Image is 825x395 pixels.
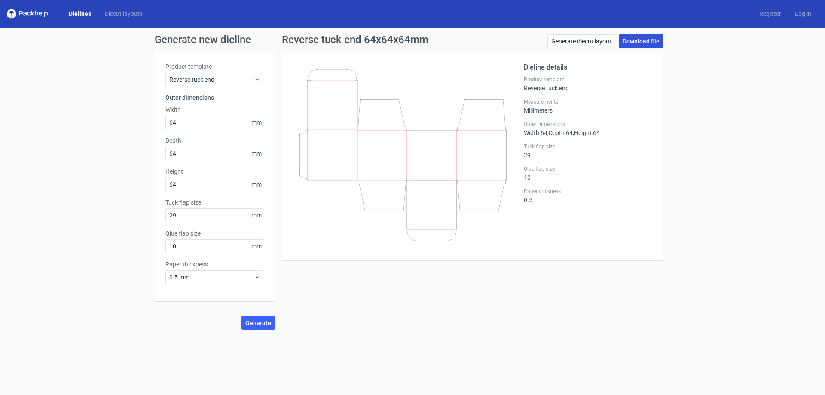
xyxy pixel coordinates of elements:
[524,143,653,150] label: Tuck flap size
[165,62,264,71] label: Product template
[752,9,788,18] a: Register
[165,167,264,176] label: Height
[524,165,653,172] label: Glue flap size
[169,273,254,282] span: 0.5 mm
[165,93,264,102] h3: Outer dimensions
[282,34,428,45] h1: Reverse tuck end 64x64x64mm
[547,34,615,48] a: Generate diecut layout
[524,188,653,195] label: Paper thickness
[524,98,653,114] div: Millimeters
[249,178,264,191] span: mm
[98,9,150,18] a: Diecut layouts
[524,121,653,128] label: Outer Dimensions
[165,229,264,238] label: Glue flap size
[524,188,653,203] div: 0.5
[62,9,98,18] a: Dielines
[249,116,264,129] span: mm
[249,209,264,222] span: mm
[241,316,275,330] button: Generate
[165,198,264,207] label: Tuck flap size
[524,98,653,105] label: Measurements
[249,240,264,253] span: mm
[165,136,264,145] label: Depth
[619,34,663,48] a: Download file
[165,260,264,269] label: Paper thickness
[245,320,271,326] span: Generate
[524,62,653,73] h2: Dieline details
[573,129,600,136] span: , Height : 64
[788,9,818,18] a: Log in
[547,129,573,136] span: , Depth : 64
[169,75,254,84] span: Reverse tuck end
[524,143,653,159] div: 29
[249,147,264,160] span: mm
[524,76,653,83] label: Product template
[165,105,264,114] label: Width
[524,129,547,136] span: Width : 64
[524,76,653,92] div: Reverse tuck end
[524,165,653,181] div: 10
[155,34,670,45] h1: Generate new dieline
